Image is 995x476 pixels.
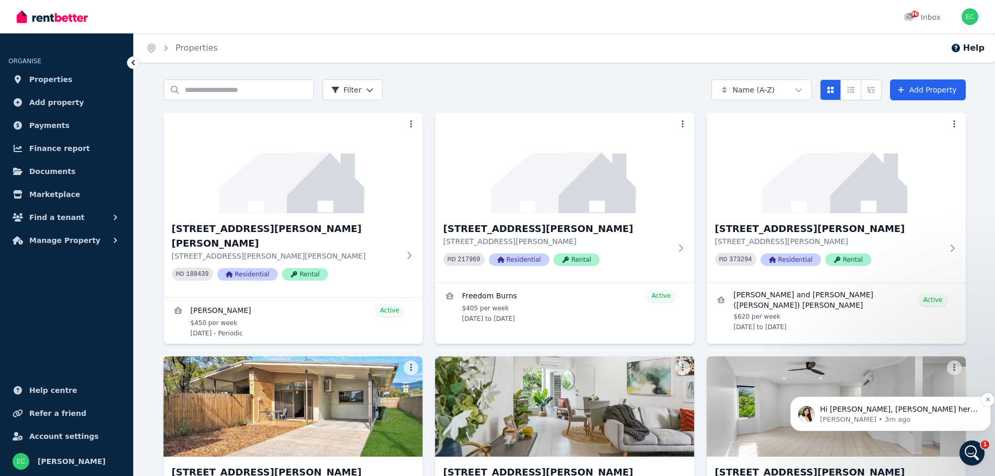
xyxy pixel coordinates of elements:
[163,113,423,297] a: 1/11 Keith Street, Whitfield[STREET_ADDRESS][PERSON_NAME][PERSON_NAME][STREET_ADDRESS][PERSON_NAM...
[163,4,183,24] button: Home
[707,113,966,283] a: 1/105 Collins Ave, Edge Hill[STREET_ADDRESS][PERSON_NAME][STREET_ADDRESS][PERSON_NAME]PID 373294R...
[17,60,192,131] div: While our standard management fee is $36 per month per property, we typically offer custom pricin...
[489,253,549,266] span: Residential
[50,342,58,351] button: Upload attachment
[959,440,985,466] iframe: Intercom live chat
[331,85,362,95] span: Filter
[729,256,752,263] code: 373294
[29,211,85,224] span: Find a tenant
[29,430,99,443] span: Account settings
[675,117,690,132] button: More options
[825,253,871,266] span: Rental
[711,79,812,100] button: Name (A-Z)
[172,251,400,261] p: [STREET_ADDRESS][PERSON_NAME][PERSON_NAME]
[910,11,919,17] span: 96
[8,426,125,447] a: Account settings
[8,161,125,182] a: Documents
[404,117,418,132] button: More options
[13,453,29,470] img: Emma Craig
[29,407,86,420] span: Refer a friend
[8,57,41,65] span: ORGANISE
[404,361,418,375] button: More options
[947,361,962,375] button: More options
[51,13,72,24] p: Active
[8,92,125,113] a: Add property
[17,206,132,217] div: Did that answer your question?
[322,79,383,100] button: Filter
[38,455,106,468] span: [PERSON_NAME]
[786,375,995,448] iframe: Intercom notifications message
[33,342,41,351] button: Gif picker
[820,79,841,100] button: Card view
[29,384,77,397] span: Help centre
[707,113,966,213] img: 1/105 Collins Ave, Edge Hill
[45,235,103,242] b: [PERSON_NAME]
[29,234,100,247] span: Manage Property
[163,356,423,457] img: 2/77 Boland Street, Westcourt
[707,283,966,338] a: View details for Christian McDougall and Jong Goo (Kyle) Kim
[435,113,694,213] img: 1/77 Boland Street, Westcourt
[8,184,125,205] a: Marketplace
[715,236,943,247] p: [STREET_ADDRESS][PERSON_NAME]
[715,222,943,236] h3: [STREET_ADDRESS][PERSON_NAME]
[8,403,125,424] a: Refer a friend
[17,9,88,25] img: RentBetter
[8,256,201,342] div: Rochelle says…
[30,6,46,22] img: Profile image for Rochelle
[435,283,694,329] a: View details for Freedom Burns
[104,157,186,166] a: [URL][DOMAIN_NAME]
[962,8,978,25] img: Emma Craig
[951,42,985,54] button: Help
[981,440,989,449] span: 1
[840,79,861,100] button: Compact list view
[448,257,456,262] small: PID
[17,136,192,167] div: To discuss the best pricing options for your portfolio, you can book a call with our team at a co...
[8,380,125,401] a: Help centre
[134,33,230,63] nav: Breadcrumb
[51,5,119,13] h1: [PERSON_NAME]
[163,113,423,213] img: 1/11 Keith Street, Whitfield
[947,117,962,132] button: More options
[58,102,67,110] a: Source reference 5498828:
[183,4,202,23] div: Close
[707,356,966,457] img: 7/105 Collins Avenue, Edge Hill
[8,231,201,256] div: Rochelle says…
[8,200,140,223] div: Did that answer your question?
[17,262,163,313] div: Hi [PERSON_NAME], [PERSON_NAME] here. I'll ask the team to review your account and come back to y...
[733,85,775,95] span: Name (A-Z)
[458,256,480,263] code: 217969
[17,172,192,193] div: They'll be able to work out the most suitable pricing structure for your 7 properties! 😊
[8,200,201,231] div: The RentBetter Team says…
[435,113,694,283] a: 1/77 Boland Street, Westcourt[STREET_ADDRESS][PERSON_NAME][STREET_ADDRESS][PERSON_NAME]PID 217969...
[8,138,125,159] a: Finance report
[282,268,328,281] span: Rental
[861,79,882,100] button: Expanded list view
[760,253,821,266] span: Residential
[8,207,125,228] button: Find a tenant
[8,28,201,200] div: The RentBetter Team says…
[172,222,400,251] h3: [STREET_ADDRESS][PERSON_NAME][PERSON_NAME]
[17,34,192,54] div: Great news! Yes, we do offer discounted pricing for multiple properties.
[29,96,84,109] span: Add property
[31,233,42,243] img: Profile image for Rochelle
[8,230,125,251] button: Manage Property
[45,234,178,243] div: joined the conversation
[820,79,882,100] div: View options
[217,268,278,281] span: Residential
[16,342,25,351] button: Emoji picker
[904,12,941,22] div: Inbox
[7,4,27,24] button: go back
[29,119,69,132] span: Payments
[29,73,73,86] span: Properties
[9,320,200,338] textarea: Message…
[176,271,184,277] small: PID
[719,257,728,262] small: PID
[179,338,196,355] button: Send a message…
[443,236,671,247] p: [STREET_ADDRESS][PERSON_NAME]
[8,256,171,319] div: Hi [PERSON_NAME], [PERSON_NAME] here. I'll ask the team to review your account and come back to y...
[186,271,208,278] code: 188439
